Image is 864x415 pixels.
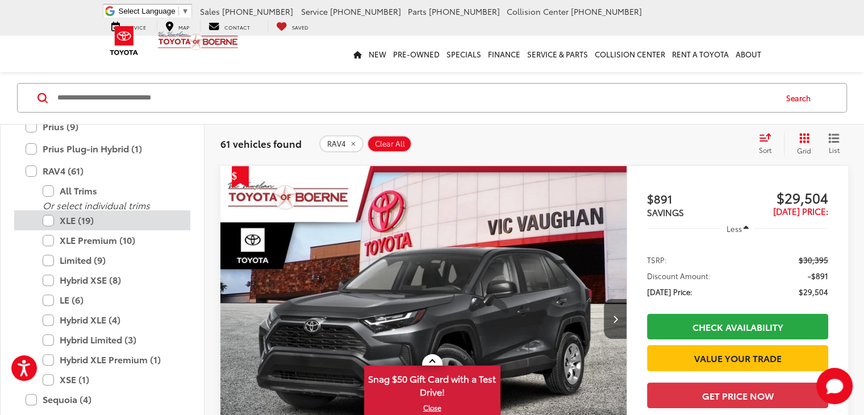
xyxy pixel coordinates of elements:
[26,161,179,181] label: RAV4 (61)
[816,368,853,404] svg: Start Chat
[721,218,755,239] button: Less
[753,132,784,155] button: Select sort value
[732,36,765,72] a: About
[157,20,198,32] a: Map
[808,270,828,281] span: -$891
[367,135,412,152] button: Clear All
[759,145,771,155] span: Sort
[268,20,317,32] a: My Saved Vehicles
[507,6,569,17] span: Collision Center
[647,190,738,207] span: $891
[56,84,775,111] input: Search by Make, Model, or Keyword
[390,36,443,72] a: Pre-Owned
[429,6,500,17] span: [PHONE_NUMBER]
[43,230,179,250] label: XLE Premium (10)
[408,6,427,17] span: Parts
[292,23,308,31] span: Saved
[43,290,179,310] label: LE (6)
[43,270,179,290] label: Hybrid XSE (8)
[119,7,176,15] span: Select Language
[647,383,828,408] button: Get Price Now
[200,20,258,32] a: Contact
[647,206,684,218] span: SAVINGS
[797,146,811,155] span: Grid
[178,7,179,15] span: ​
[647,286,692,297] span: [DATE] Price:
[820,132,848,155] button: List View
[200,6,220,17] span: Sales
[773,205,828,217] span: [DATE] Price:
[43,210,179,230] label: XLE (19)
[350,36,365,72] a: Home
[571,6,642,17] span: [PHONE_NUMBER]
[43,330,179,350] label: Hybrid Limited (3)
[103,22,145,59] img: Toyota
[26,139,179,159] label: Prius Plug-in Hybrid (1)
[443,36,485,72] a: Specials
[669,36,732,72] a: Rent a Toyota
[26,117,179,136] label: Prius (9)
[799,286,828,297] span: $29,504
[43,181,179,201] label: All Trims
[775,84,827,112] button: Search
[319,135,364,152] button: remove RAV4
[220,136,302,150] span: 61 vehicles found
[816,368,853,404] button: Toggle Chat Window
[103,20,155,32] a: Service
[524,36,591,72] a: Service & Parts: Opens in a new tab
[647,270,711,281] span: Discount Amount:
[43,310,179,330] label: Hybrid XLE (4)
[784,132,820,155] button: Grid View
[232,166,249,188] span: Get Price Drop Alert
[365,367,499,401] span: Snag $50 Gift Card with a Test Drive!
[43,250,179,270] label: Limited (9)
[647,314,828,339] a: Check Availability
[330,6,401,17] span: [PHONE_NUMBER]
[647,345,828,371] a: Value Your Trade
[182,7,189,15] span: ▼
[365,36,390,72] a: New
[43,370,179,389] label: XSE (1)
[43,350,179,370] label: Hybrid XLE Premium (1)
[828,145,840,155] span: List
[222,6,293,17] span: [PHONE_NUMBER]
[157,31,239,51] img: Vic Vaughan Toyota of Boerne
[43,198,150,211] i: Or select individual trims
[726,223,741,234] span: Less
[604,299,627,339] button: Next image
[375,140,405,149] span: Clear All
[301,6,328,17] span: Service
[799,254,828,265] span: $30,395
[485,36,524,72] a: Finance
[26,389,179,409] label: Sequoia (4)
[647,254,667,265] span: TSRP:
[737,189,828,206] span: $29,504
[327,140,346,149] span: RAV4
[591,36,669,72] a: Collision Center
[119,7,189,15] a: Select Language​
